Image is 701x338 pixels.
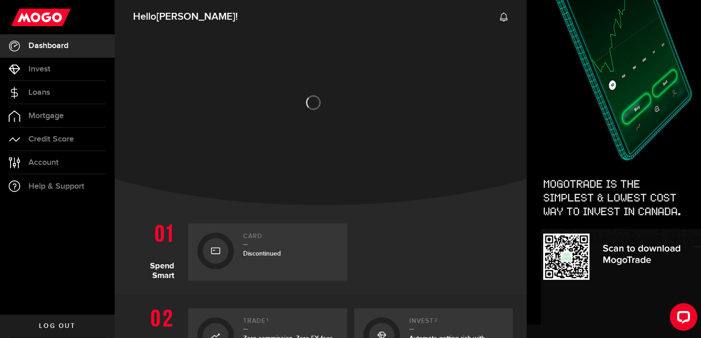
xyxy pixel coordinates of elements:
span: Help & Support [28,182,84,191]
span: [PERSON_NAME] [156,11,235,23]
span: Credit Score [28,135,74,143]
iframe: LiveChat chat widget [662,300,701,338]
span: Hello ! [133,7,238,27]
span: Discontinued [243,250,281,257]
span: Mortgage [28,112,64,120]
span: Dashboard [28,42,68,50]
span: Invest [28,65,50,73]
h2: Trade [243,317,338,330]
a: CardDiscontinued [188,224,347,281]
sup: 2 [434,317,438,323]
h2: Card [243,233,338,245]
span: Account [28,158,59,167]
span: Loans [28,88,50,97]
h1: Spend Smart [128,219,181,281]
sup: 1 [267,317,269,323]
span: Log out [39,323,75,329]
h2: Invest [409,317,504,330]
